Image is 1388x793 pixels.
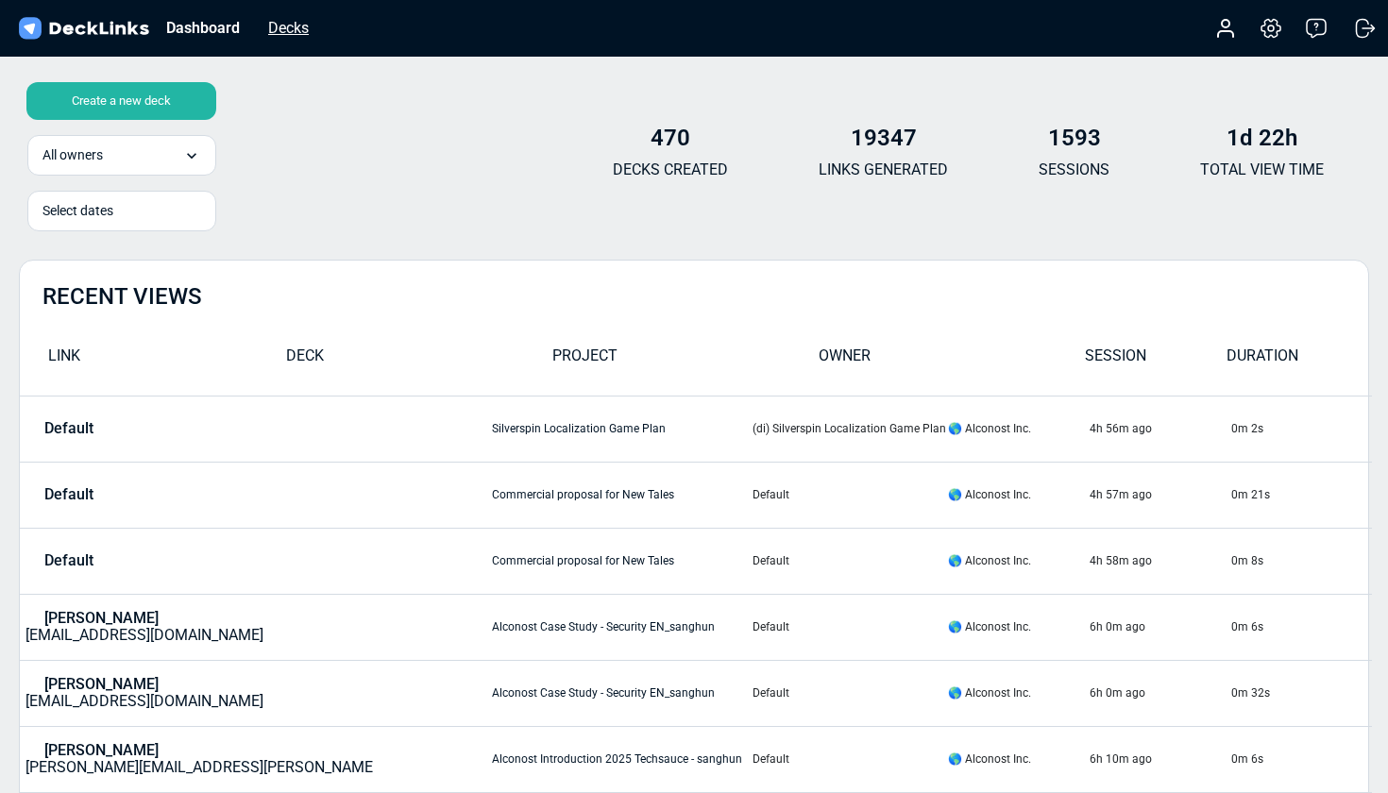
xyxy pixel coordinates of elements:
div: [EMAIL_ADDRESS][DOMAIN_NAME] [25,676,263,710]
td: 🌎 Alconost Inc. [947,594,1089,660]
div: SESSION [1085,345,1227,378]
div: Select dates [42,201,201,221]
div: 0m 6s [1231,751,1371,768]
b: 19347 [851,125,917,151]
div: DECK [286,345,552,378]
a: Alconost Introduction 2025 Techsauce - sanghun [492,752,742,766]
div: Decks [259,16,318,40]
a: [PERSON_NAME][PERSON_NAME][EMAIL_ADDRESS][PERSON_NAME][DOMAIN_NAME] [21,742,373,776]
b: 1593 [1048,125,1101,151]
a: Commercial proposal for New Tales [492,488,674,501]
a: Default [21,486,373,503]
div: Create a new deck [26,82,216,120]
p: [PERSON_NAME] [44,742,159,759]
a: Silverspin Localization Game Plan [492,422,666,435]
td: 🌎 Alconost Inc. [947,726,1089,792]
p: Default [44,420,93,437]
td: Default [752,594,947,660]
div: OWNER [819,345,1085,378]
div: [EMAIL_ADDRESS][DOMAIN_NAME] [25,610,263,644]
p: Default [44,486,93,503]
div: 4h 57m ago [1090,486,1229,503]
td: Default [752,726,947,792]
a: Default [21,552,373,569]
a: [PERSON_NAME][EMAIL_ADDRESS][DOMAIN_NAME] [21,610,373,644]
div: 6h 0m ago [1090,684,1229,701]
td: 🌎 Alconost Inc. [947,660,1089,726]
p: [PERSON_NAME] [44,610,159,627]
a: Alconost Case Study - Security EN_sanghun [492,620,715,633]
a: Default [21,420,373,437]
h2: RECENT VIEWS [42,283,202,311]
div: 0m 6s [1231,618,1371,635]
td: Default [752,462,947,528]
a: [PERSON_NAME][EMAIL_ADDRESS][DOMAIN_NAME] [21,676,373,710]
td: 🌎 Alconost Inc. [947,396,1089,462]
b: 470 [651,125,690,151]
div: 0m 2s [1231,420,1371,437]
td: (di) Silverspin Localization Game Plan [752,396,947,462]
td: Default [752,528,947,594]
td: Default [752,660,947,726]
p: SESSIONS [1039,159,1109,181]
div: PROJECT [552,345,819,378]
td: 🌎 Alconost Inc. [947,462,1089,528]
p: DECKS CREATED [613,159,728,181]
a: Alconost Case Study - Security EN_sanghun [492,686,715,700]
div: 4h 58m ago [1090,552,1229,569]
div: 6h 10m ago [1090,751,1229,768]
div: 0m 32s [1231,684,1371,701]
p: [PERSON_NAME] [44,676,159,693]
div: [PERSON_NAME][EMAIL_ADDRESS][PERSON_NAME][DOMAIN_NAME] [25,742,490,776]
a: Commercial proposal for New Tales [492,554,674,567]
div: 4h 56m ago [1090,420,1229,437]
b: 1d 22h [1227,125,1297,151]
div: 0m 21s [1231,486,1371,503]
img: DeckLinks [15,15,152,42]
p: Default [44,552,93,569]
div: All owners [27,135,216,176]
p: TOTAL VIEW TIME [1200,159,1324,181]
div: 6h 0m ago [1090,618,1229,635]
div: Dashboard [157,16,249,40]
p: LINKS GENERATED [819,159,948,181]
div: LINK [20,345,286,378]
div: 0m 8s [1231,552,1371,569]
div: DURATION [1227,345,1368,378]
td: 🌎 Alconost Inc. [947,528,1089,594]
